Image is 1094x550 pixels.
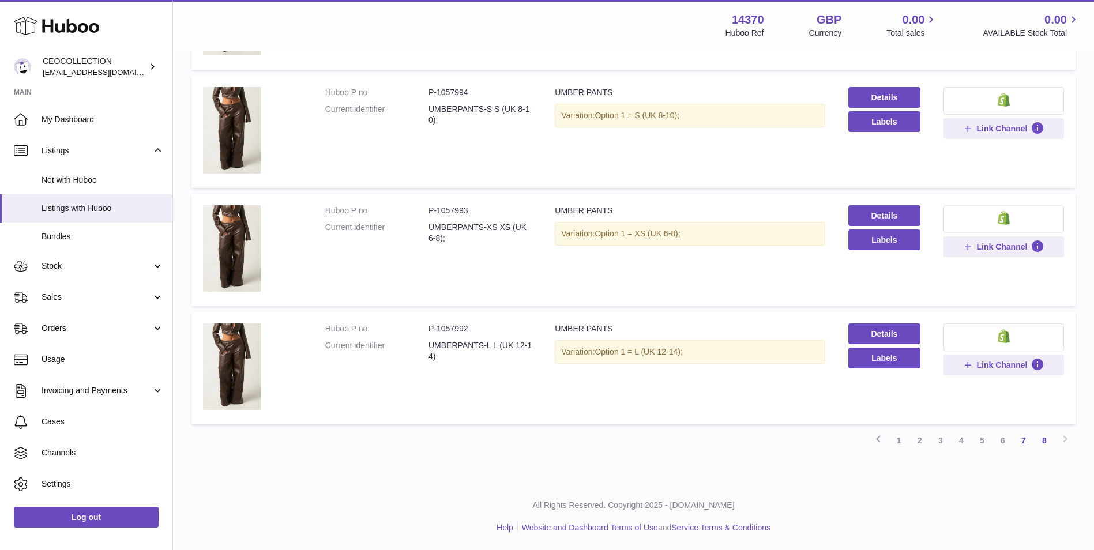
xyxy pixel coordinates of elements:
img: internalAdmin-14370@internal.huboo.com [14,58,31,76]
div: Variation: [555,222,825,246]
span: Option 1 = L (UK 12-14); [595,347,682,356]
p: All Rights Reserved. Copyright 2025 - [DOMAIN_NAME] [182,500,1085,511]
dd: UMBERPANTS-XS XS (UK 6-8); [428,222,532,244]
div: Currency [809,28,842,39]
button: Link Channel [943,355,1064,375]
img: shopify-small.png [998,329,1010,343]
img: shopify-small.png [998,93,1010,107]
a: Details [848,205,920,226]
a: 0.00 AVAILABLE Stock Total [983,12,1080,39]
span: Listings [42,145,152,156]
div: Huboo Ref [725,28,764,39]
span: Total sales [886,28,938,39]
span: Not with Huboo [42,175,164,186]
dt: Huboo P no [325,205,428,216]
div: Variation: [555,104,825,127]
span: [EMAIL_ADDRESS][DOMAIN_NAME] [43,67,170,77]
a: 2 [909,430,930,451]
img: UMBER PANTS [203,87,261,174]
img: UMBER PANTS [203,323,261,410]
a: Website and Dashboard Terms of Use [522,523,658,532]
span: Option 1 = S (UK 8-10); [595,111,679,120]
dd: P-1057992 [428,323,532,334]
dd: P-1057993 [428,205,532,216]
dt: Current identifier [325,104,428,126]
a: 3 [930,430,951,451]
button: Labels [848,229,920,250]
button: Labels [848,348,920,368]
dt: Huboo P no [325,87,428,98]
button: Labels [848,111,920,132]
button: Link Channel [943,118,1064,139]
span: Cases [42,416,164,427]
dd: P-1057994 [428,87,532,98]
li: and [518,522,770,533]
strong: GBP [817,12,841,28]
span: Sales [42,292,152,303]
div: UMBER PANTS [555,323,825,334]
span: 0.00 [1044,12,1067,28]
div: Variation: [555,340,825,364]
a: 6 [993,430,1013,451]
span: Settings [42,479,164,489]
span: Listings with Huboo [42,203,164,214]
a: 4 [951,430,972,451]
a: 8 [1034,430,1055,451]
dd: UMBERPANTS-L L (UK 12-14); [428,340,532,362]
span: Link Channel [976,123,1027,134]
img: UMBER PANTS [203,205,261,292]
a: 0.00 Total sales [886,12,938,39]
span: Usage [42,354,164,365]
span: Invoicing and Payments [42,385,152,396]
span: Option 1 = XS (UK 6-8); [595,229,680,238]
span: 0.00 [903,12,925,28]
span: Link Channel [976,242,1027,252]
dt: Huboo P no [325,323,428,334]
span: My Dashboard [42,114,164,125]
a: Details [848,87,920,108]
span: Stock [42,261,152,272]
button: Link Channel [943,236,1064,257]
dd: UMBERPANTS-S S (UK 8-10); [428,104,532,126]
span: AVAILABLE Stock Total [983,28,1080,39]
a: 1 [889,430,909,451]
a: Help [497,523,513,532]
span: Channels [42,447,164,458]
dt: Current identifier [325,340,428,362]
div: UMBER PANTS [555,87,825,98]
img: shopify-small.png [998,211,1010,225]
span: Link Channel [976,360,1027,370]
a: Details [848,323,920,344]
span: Orders [42,323,152,334]
span: Bundles [42,231,164,242]
div: CEOCOLLECTION [43,56,146,78]
a: 5 [972,430,993,451]
dt: Current identifier [325,222,428,244]
strong: 14370 [732,12,764,28]
a: Log out [14,507,159,528]
div: UMBER PANTS [555,205,825,216]
a: 7 [1013,430,1034,451]
a: Service Terms & Conditions [671,523,770,532]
